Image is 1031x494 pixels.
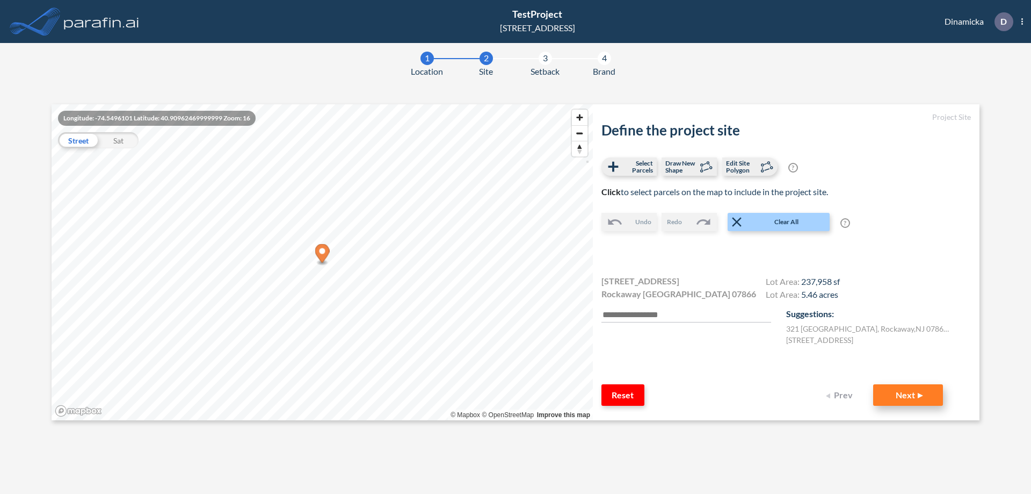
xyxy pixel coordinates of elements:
button: Clear All [728,213,830,231]
p: Suggestions: [786,307,971,320]
span: ? [788,163,798,173]
canvas: Map [52,104,593,420]
button: Reset bearing to north [572,141,587,156]
h4: Lot Area: [766,276,840,289]
button: Zoom out [572,125,587,141]
div: Longitude: -74.5496101 Latitude: 40.90962469999999 Zoom: 16 [58,111,256,126]
div: 4 [598,52,611,65]
button: Undo [601,213,657,231]
button: Reset [601,384,644,406]
div: Sat [98,132,139,148]
span: ? [840,218,850,228]
label: 321 [GEOGRAPHIC_DATA] , Rockaway , NJ 07866 , US [786,323,953,334]
h2: Define the project site [601,122,971,139]
a: Improve this map [537,411,590,419]
span: Undo [635,217,651,227]
div: Dinamicka [928,12,1023,31]
span: TestProject [512,8,562,20]
span: to select parcels on the map to include in the project site. [601,187,828,197]
span: Select Parcels [621,160,653,174]
button: Next [873,384,943,406]
span: [STREET_ADDRESS] [601,275,679,288]
div: [STREET_ADDRESS] [500,22,575,34]
a: Mapbox [451,411,480,419]
p: D [1000,17,1007,26]
span: Edit Site Polygon [726,160,758,174]
span: Brand [593,65,615,78]
b: Click [601,187,621,197]
h5: Project Site [601,113,971,122]
span: 5.46 acres [801,289,838,299]
span: Rockaway [GEOGRAPHIC_DATA] 07866 [601,288,756,300]
button: Redo [662,213,717,231]
span: Site [479,65,493,78]
div: 3 [539,52,552,65]
h4: Lot Area: [766,289,840,302]
a: Mapbox homepage [55,405,102,417]
button: Zoom in [572,110,587,125]
button: Prev [819,384,862,406]
div: 2 [480,52,493,65]
span: Location [411,65,443,78]
span: Zoom out [572,126,587,141]
div: Map marker [315,244,330,266]
span: Clear All [745,217,829,227]
div: 1 [420,52,434,65]
a: OpenStreetMap [482,411,534,419]
span: Redo [667,217,682,227]
label: [STREET_ADDRESS] [786,334,853,346]
span: Setback [531,65,560,78]
img: logo [62,11,141,32]
span: 237,958 sf [801,276,840,287]
div: Street [58,132,98,148]
span: Draw New Shape [665,160,697,174]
